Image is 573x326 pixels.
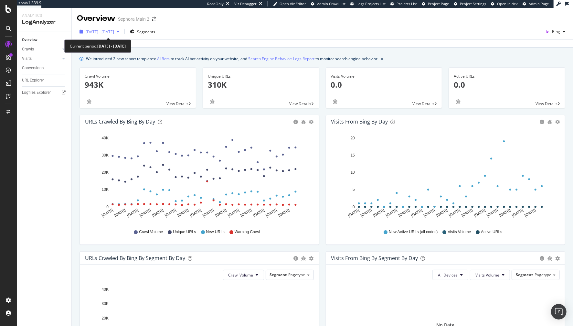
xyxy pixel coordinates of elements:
[208,73,314,79] div: Unique URLs
[85,99,94,104] div: bug
[331,73,437,79] div: Visits Volume
[523,1,549,6] a: Admin Page
[152,17,156,21] div: arrow-right-arrow-left
[536,101,557,106] span: View Details
[118,16,149,22] div: Sephora Main 2
[102,136,109,140] text: 40K
[102,153,109,158] text: 30K
[85,133,314,223] div: A chart.
[101,208,114,218] text: [DATE]
[290,101,312,106] span: View Details
[278,208,291,218] text: [DATE]
[22,46,60,53] a: Crawls
[353,188,355,192] text: 5
[126,208,139,218] text: [DATE]
[317,1,345,6] span: Admin Crawl List
[497,1,518,6] span: Open in dev
[22,46,34,53] div: Crawls
[177,208,190,218] text: [DATE]
[113,208,126,218] text: [DATE]
[22,65,67,71] a: Conversions
[470,270,510,280] button: Visits Volume
[215,208,228,218] text: [DATE]
[311,1,345,6] a: Admin Crawl List
[555,120,560,124] div: gear
[228,272,253,278] span: Crawl Volume
[516,272,533,277] span: Segment
[22,65,44,71] div: Conversions
[547,256,552,261] div: bug
[252,208,265,218] text: [DATE]
[22,37,67,43] a: Overview
[389,229,438,235] span: New Active URLs (all codes)
[234,1,258,6] div: Viz Debugger:
[540,256,544,261] div: circle-info
[248,55,314,62] a: Search Engine Behavior: Logs Report
[398,208,410,218] text: [DATE]
[360,208,373,218] text: [DATE]
[22,55,32,62] div: Visits
[152,208,164,218] text: [DATE]
[202,208,215,218] text: [DATE]
[379,54,385,63] button: close banner
[302,256,306,261] div: bug
[438,272,458,278] span: All Devices
[302,120,306,124] div: bug
[356,1,386,6] span: Logs Projects List
[331,118,388,125] div: Visits from Bing by day
[454,99,463,104] div: bug
[481,229,502,235] span: Active URLs
[475,272,499,278] span: Visits Volume
[309,256,314,261] div: gear
[164,208,177,218] text: [DATE]
[102,170,109,175] text: 20K
[189,208,202,218] text: [DATE]
[435,208,448,218] text: [DATE]
[331,133,560,223] div: A chart.
[428,1,449,6] span: Project Page
[529,1,549,6] span: Admin Page
[77,13,115,24] div: Overview
[547,120,552,124] div: bug
[22,18,66,26] div: LogAnalyzer
[454,1,486,6] a: Project Settings
[294,256,298,261] div: circle-info
[86,55,378,62] div: We introduced 2 new report templates: to track AI bot activity on your website, and to monitor se...
[85,73,191,79] div: Crawl Volume
[77,27,122,37] button: [DATE] - [DATE]
[102,188,109,192] text: 10K
[22,37,37,43] div: Overview
[85,118,155,125] div: URLs Crawled by Bing by day
[22,89,67,96] a: Logfiles Explorer
[372,208,385,218] text: [DATE]
[331,79,437,90] p: 0.0
[22,77,44,84] div: URL Explorer
[491,1,518,6] a: Open in dev
[422,1,449,6] a: Project Page
[552,29,560,34] span: Bing
[102,316,109,321] text: 20K
[535,272,551,277] span: Pagetype
[331,255,418,261] div: Visits from Bing By Segment By Day
[390,1,417,6] a: Projects List
[331,99,340,104] div: bug
[412,101,434,106] span: View Details
[227,208,240,218] text: [DATE]
[240,208,253,218] text: [DATE]
[22,55,60,62] a: Visits
[555,256,560,261] div: gear
[127,27,158,37] button: Segments
[173,229,196,235] span: Unique URLs
[309,120,314,124] div: gear
[22,13,66,18] div: Analytics
[289,272,305,277] span: Pagetype
[448,229,471,235] span: Visits Volume
[448,208,461,218] text: [DATE]
[350,170,355,175] text: 10
[22,89,51,96] div: Logfiles Explorer
[350,1,386,6] a: Logs Projects List
[70,42,126,50] div: Current period:
[85,255,185,261] div: URLs Crawled by Bing By Segment By Day
[102,301,109,306] text: 30K
[273,1,306,6] a: Open Viz Editor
